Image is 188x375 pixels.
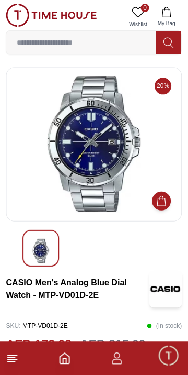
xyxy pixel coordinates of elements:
span: 20% [155,78,171,95]
div: Chat Widget [157,344,180,367]
img: CASIO Men's Analog Blue Dial Watch - MTP-VD01D-2E [15,76,173,213]
button: Add to Cart [152,192,171,211]
h2: AED 172.00 [6,336,72,354]
p: ( In stock ) [147,318,182,334]
a: Home [58,352,71,365]
img: ... [6,4,97,27]
span: 0 [141,4,149,13]
span: SKU : [6,322,21,329]
span: My Bag [154,20,180,28]
span: Wishlist [125,21,151,29]
h3: AED 215.00 [80,336,145,354]
img: CASIO Men's Analog Blue Dial Watch - MTP-VD01D-2E [149,271,182,307]
a: 0Wishlist [125,4,151,31]
button: My Bag [151,4,182,31]
p: MTP-VD01D-2E [6,318,68,334]
h3: CASIO Men's Analog Blue Dial Watch - MTP-VD01D-2E [6,277,149,302]
img: CASIO Men's Analog Blue Dial Watch - MTP-VD01D-2E [32,239,51,263]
